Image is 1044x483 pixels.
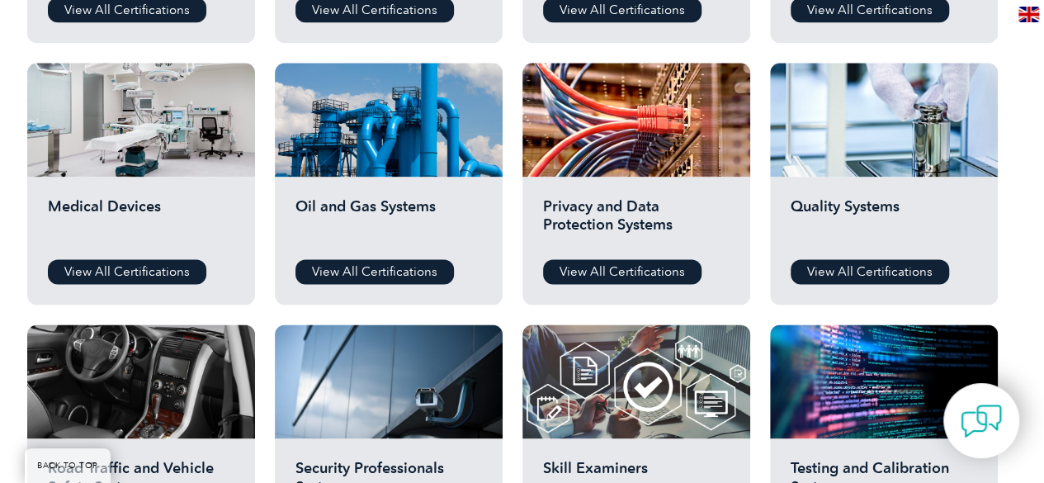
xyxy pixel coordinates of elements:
[25,448,111,483] a: BACK TO TOP
[961,400,1002,442] img: contact-chat.png
[1018,7,1039,22] img: en
[48,197,234,247] h2: Medical Devices
[48,259,206,284] a: View All Certifications
[295,197,482,247] h2: Oil and Gas Systems
[295,259,454,284] a: View All Certifications
[543,197,730,247] h2: Privacy and Data Protection Systems
[791,259,949,284] a: View All Certifications
[791,197,977,247] h2: Quality Systems
[543,259,702,284] a: View All Certifications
